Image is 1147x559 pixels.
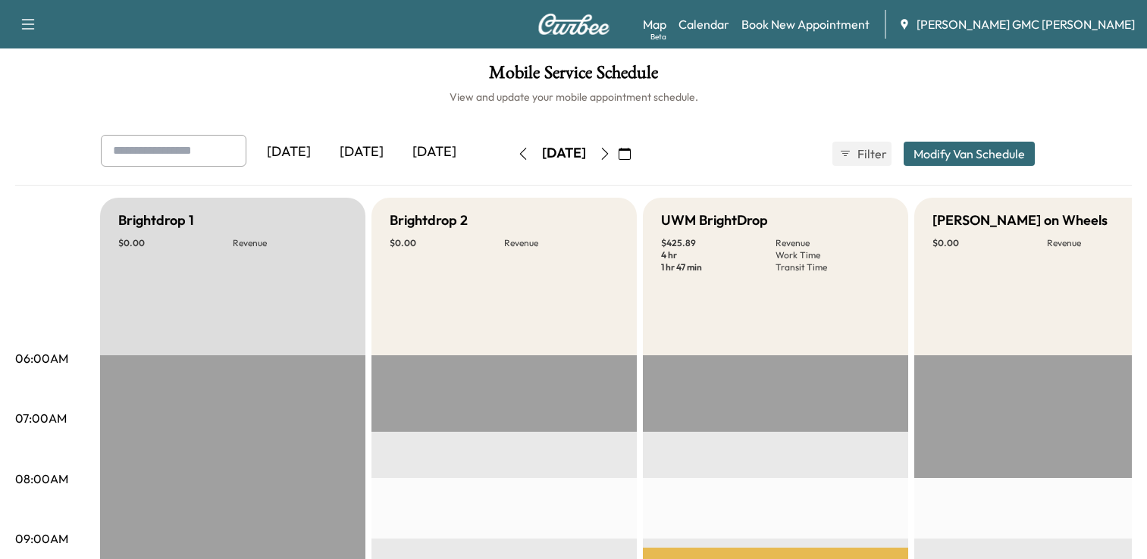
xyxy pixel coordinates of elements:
[776,261,890,273] p: Transit Time
[661,249,776,261] p: 4 hr
[650,31,666,42] div: Beta
[932,210,1108,231] h5: [PERSON_NAME] on Wheels
[776,249,890,261] p: Work Time
[15,409,67,427] p: 07:00AM
[832,142,892,166] button: Filter
[661,261,776,273] p: 1 hr 47 min
[118,210,194,231] h5: Brightdrop 1
[643,15,666,33] a: MapBeta
[661,237,776,249] p: $ 425.89
[390,210,468,231] h5: Brightdrop 2
[118,237,233,249] p: $ 0.00
[904,142,1035,166] button: Modify Van Schedule
[776,237,890,249] p: Revenue
[15,89,1132,105] h6: View and update your mobile appointment schedule.
[678,15,729,33] a: Calendar
[252,135,325,170] div: [DATE]
[15,349,68,367] p: 06:00AM
[932,237,1047,249] p: $ 0.00
[15,470,68,488] p: 08:00AM
[15,529,68,548] p: 09:00AM
[504,237,619,249] p: Revenue
[857,145,885,163] span: Filter
[537,14,610,35] img: Curbee Logo
[233,237,347,249] p: Revenue
[741,15,870,33] a: Book New Appointment
[542,144,586,163] div: [DATE]
[15,64,1132,89] h1: Mobile Service Schedule
[325,135,398,170] div: [DATE]
[398,135,471,170] div: [DATE]
[661,210,768,231] h5: UWM BrightDrop
[390,237,504,249] p: $ 0.00
[917,15,1135,33] span: [PERSON_NAME] GMC [PERSON_NAME]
